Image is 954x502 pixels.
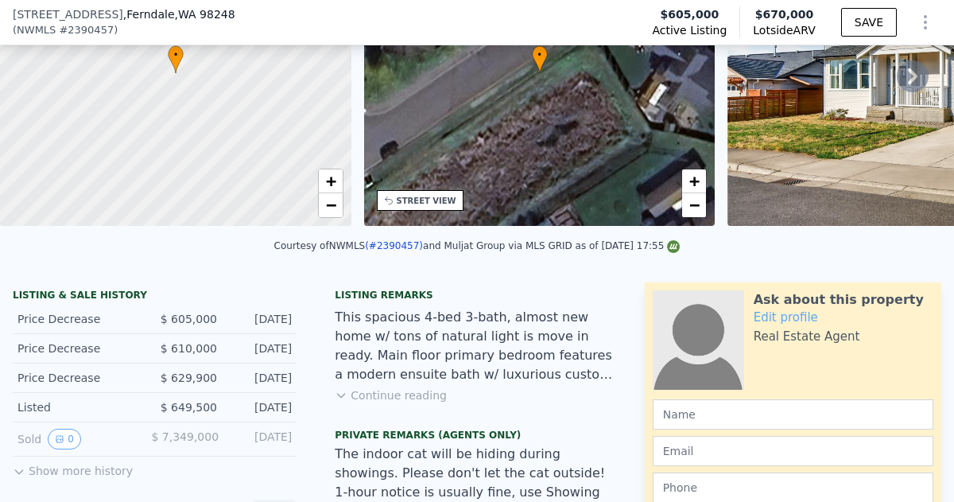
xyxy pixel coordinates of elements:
div: Courtesy of NWMLS and Muljat Group via MLS GRID as of [DATE] 17:55 [274,240,681,251]
span: Lotside ARV [753,22,815,38]
div: [DATE] [230,399,292,415]
div: [DATE] [230,311,292,327]
button: Continue reading [335,387,447,403]
button: SAVE [841,8,897,37]
span: $670,000 [755,8,814,21]
div: • [168,45,184,73]
div: Ask about this property [754,290,924,309]
div: ( ) [13,22,118,38]
span: + [689,171,700,191]
div: Real Estate Agent [754,329,860,344]
div: This spacious 4-bed 3-bath, almost new home w/ tons of natural light is move in ready. Main floor... [335,308,619,384]
div: [DATE] [231,429,292,449]
span: • [168,48,184,62]
span: [STREET_ADDRESS] [13,6,123,22]
div: Listed [17,399,142,415]
span: , Ferndale [123,6,235,22]
span: • [532,48,548,62]
div: [DATE] [230,341,292,356]
div: Listing remarks [335,289,619,302]
a: Zoom out [319,193,343,217]
span: − [325,195,335,215]
div: Private Remarks (Agents Only) [335,429,619,445]
span: , WA 98248 [175,8,235,21]
span: $ 610,000 [161,342,217,355]
a: Zoom in [682,169,706,193]
a: Zoom out [682,193,706,217]
span: $ 629,900 [161,372,217,384]
div: Price Decrease [17,311,142,327]
img: NWMLS Logo [667,240,680,253]
span: $ 649,500 [161,401,217,414]
button: Show more history [13,457,133,479]
div: STREET VIEW [397,195,456,207]
div: Price Decrease [17,341,142,356]
span: $605,000 [661,6,719,22]
span: $ 7,349,000 [151,430,219,443]
div: [DATE] [230,370,292,386]
a: Zoom in [319,169,343,193]
span: $ 605,000 [161,313,217,325]
input: Email [653,436,933,466]
a: (#2390457) [365,240,423,251]
button: Show Options [909,6,941,38]
span: − [689,195,700,215]
span: Active Listing [652,22,727,38]
span: NWMLS [17,22,56,38]
div: Sold [17,429,138,449]
a: Edit profile [754,310,818,325]
div: LISTING & SALE HISTORY [13,289,297,305]
div: Price Decrease [17,370,142,386]
span: # 2390457 [59,22,114,38]
input: Name [653,399,933,430]
span: + [325,171,335,191]
div: • [532,45,548,73]
button: View historical data [48,429,81,449]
